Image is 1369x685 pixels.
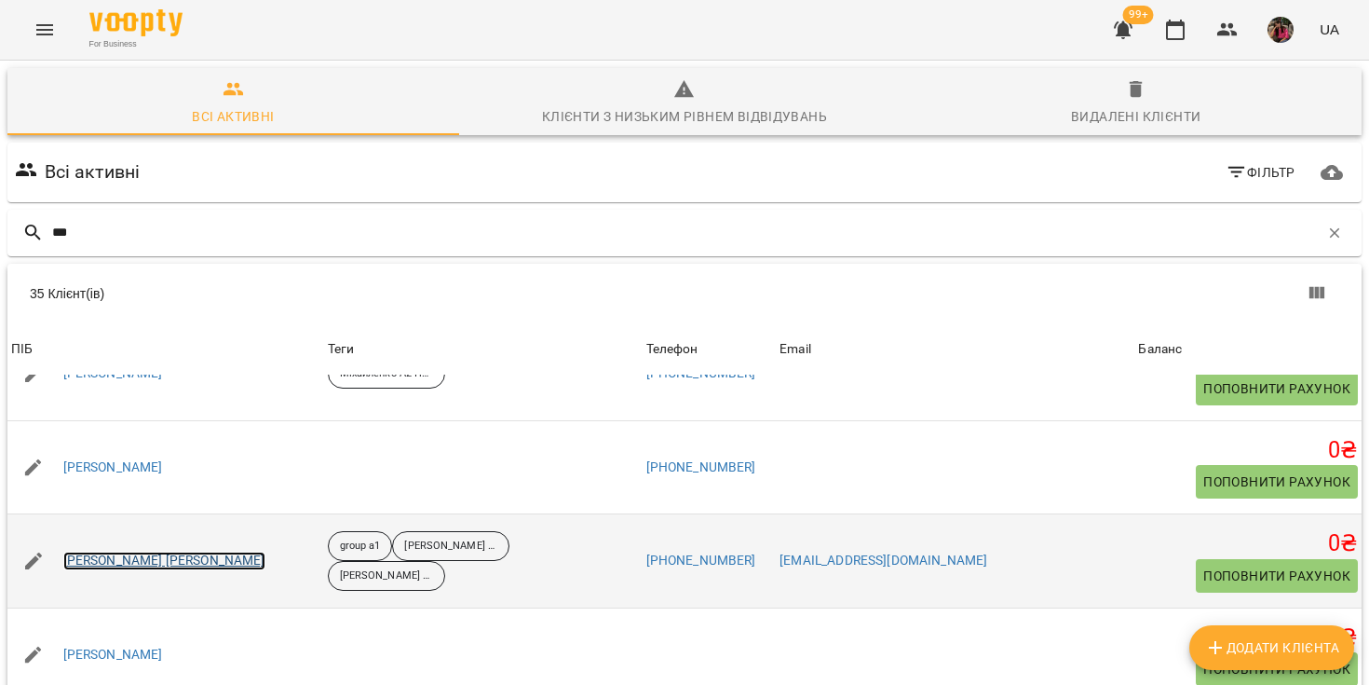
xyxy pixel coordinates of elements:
a: [PHONE_NUMBER] [646,459,756,474]
h5: 0 ₴ [1138,623,1358,652]
p: [PERSON_NAME] А2 ПН_СР 11_30 [404,539,497,555]
div: [PERSON_NAME] А2 ПН_СР 11_30 [392,531,509,561]
div: Table Toolbar [7,264,1362,323]
button: Показати колонки [1294,271,1339,316]
h6: Всі активні [45,158,141,186]
p: group a1 [340,539,381,555]
span: Email [779,338,1131,361]
div: 35 Клієнт(ів) [30,284,699,303]
div: ПІБ [11,338,33,361]
span: Поповнити рахунок [1203,565,1350,587]
span: Телефон [646,338,773,361]
span: For Business [89,38,183,50]
a: [PERSON_NAME] [63,459,163,477]
div: [PERSON_NAME] В1 ПН_СР 11_30 [328,561,445,591]
div: group a1 [328,531,393,561]
div: Всі активні [192,105,274,128]
span: UA [1320,20,1339,39]
span: ПІБ [11,338,320,361]
img: 7105fa523d679504fad829f6fcf794f1.JPG [1267,17,1294,43]
div: Sort [11,338,33,361]
button: Поповнити рахунок [1196,465,1358,499]
h5: 0 ₴ [1138,529,1358,558]
a: [EMAIL_ADDRESS][DOMAIN_NAME] [779,553,987,568]
div: Email [779,338,811,361]
span: Поповнити рахунок [1203,658,1350,680]
h5: 0 ₴ [1138,436,1358,465]
div: Клієнти з низьким рівнем відвідувань [542,105,827,128]
div: Sort [1138,338,1182,361]
div: Sort [779,338,811,361]
button: Поповнити рахунок [1196,559,1358,593]
span: Фільтр [1226,161,1295,184]
div: Телефон [646,338,698,361]
div: Баланс [1138,338,1182,361]
span: Поповнити рахунок [1203,377,1350,400]
p: [PERSON_NAME] В1 ПН_СР 11_30 [340,569,433,584]
div: Теги [328,338,639,361]
span: Баланс [1138,338,1358,361]
button: Додати клієнта [1189,625,1354,670]
a: [PERSON_NAME] [63,646,163,664]
span: Додати клієнта [1204,637,1339,659]
a: [PERSON_NAME] [PERSON_NAME] [63,552,265,570]
span: Поповнити рахунок [1203,471,1350,493]
img: Voopty Logo [89,9,183,36]
button: UA [1312,12,1347,47]
span: 99+ [1123,6,1154,24]
div: Видалені клієнти [1071,105,1200,128]
a: [PHONE_NUMBER] [646,553,756,568]
button: Menu [22,7,67,52]
div: Sort [646,338,698,361]
button: Поповнити рахунок [1196,372,1358,405]
button: Фільтр [1218,156,1303,189]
